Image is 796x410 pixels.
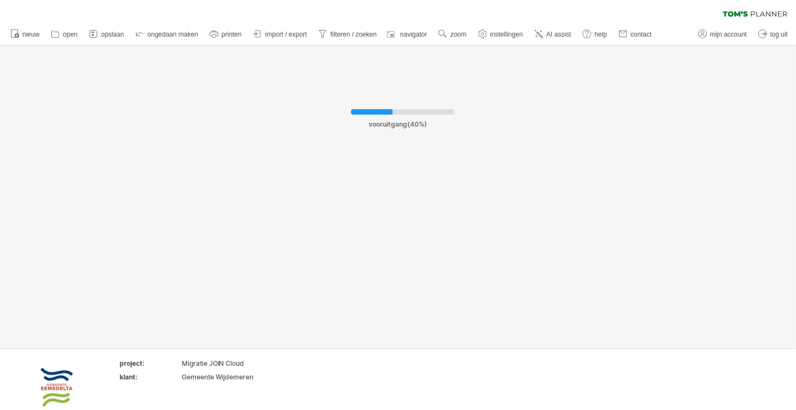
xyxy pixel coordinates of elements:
[595,31,607,38] span: help
[222,31,242,38] span: printen
[120,359,180,368] div: project:
[450,31,466,38] span: zoom
[631,31,652,38] span: contact
[476,27,526,41] a: instellingen
[307,115,489,128] div: vooruitgang(40%)
[490,31,523,38] span: instellingen
[436,27,470,41] a: zoom
[710,31,747,38] span: mijn account
[770,31,788,38] span: log uit
[101,31,124,38] span: opslaan
[756,27,791,41] a: log uit
[251,27,311,41] a: import / export
[182,372,274,382] div: Gemeente Wijdemeren
[580,27,610,41] a: help
[265,31,307,38] span: import / export
[133,27,201,41] a: ongedaan maken
[22,31,39,38] span: nieuw
[330,31,377,38] span: filteren / zoeken
[207,27,245,41] a: printen
[48,27,81,41] a: open
[182,359,274,368] div: Migratie JOIN Cloud
[63,31,78,38] span: open
[616,27,655,41] a: contact
[120,372,180,382] div: klant:
[546,31,571,38] span: AI assist
[385,27,430,41] a: navigator
[400,31,427,38] span: navigator
[8,27,43,41] a: nieuw
[696,27,750,41] a: mijn account
[86,27,127,41] a: opslaan
[532,27,574,41] a: AI assist
[147,31,198,38] span: ongedaan maken
[316,27,380,41] a: filteren / zoeken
